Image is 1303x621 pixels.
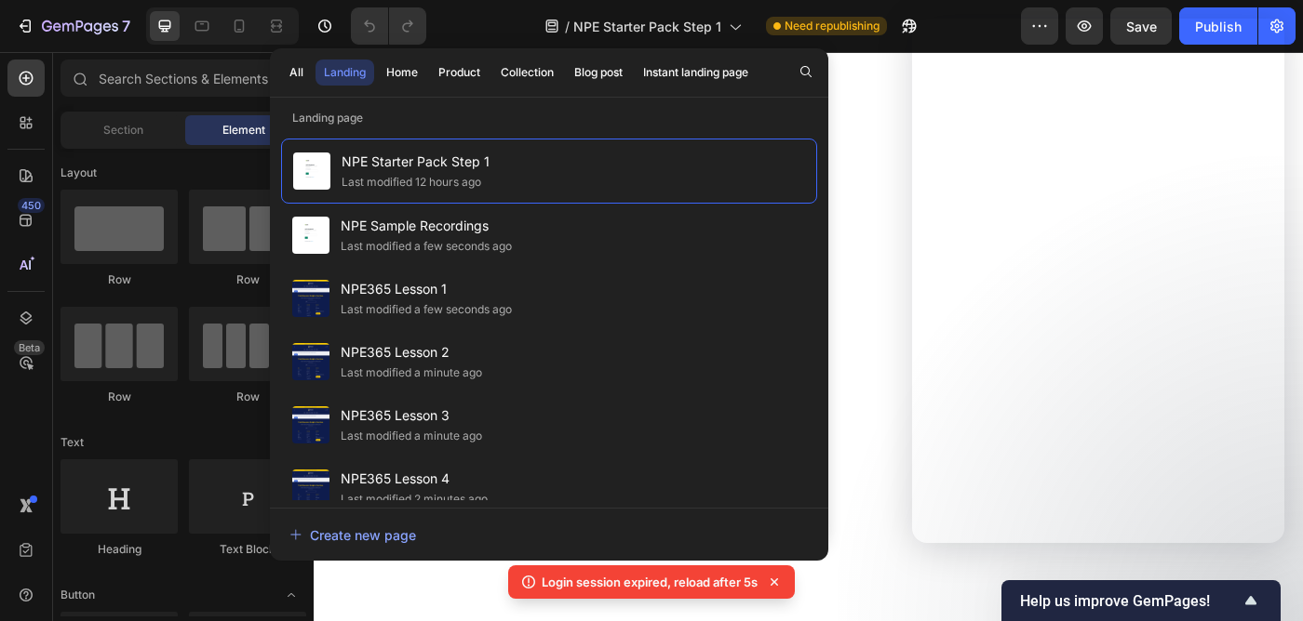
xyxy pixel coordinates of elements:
[341,468,488,490] span: NPE365 Lesson 4
[341,404,482,427] span: NPE365 Lesson 3
[289,525,416,545] div: Create new page
[60,271,178,288] div: Row
[60,59,306,97] input: Search Sections & Elements
[103,122,143,139] span: Section
[912,19,1284,543] iframe: Intercom live chat
[122,15,130,37] p: 7
[60,434,84,451] span: Text
[565,17,570,36] span: /
[386,64,418,81] div: Home
[1020,589,1262,612] button: Show survey - Help us improve GemPages!
[324,64,366,81] div: Landing
[351,7,426,45] div: Undo/Redo
[222,122,265,139] span: Element
[501,64,554,81] div: Collection
[1240,530,1284,575] iframe: Intercom live chat
[643,64,748,81] div: Instant landing page
[341,300,512,319] div: Last modified a few seconds ago
[341,427,482,445] div: Last modified a minute ago
[60,541,178,558] div: Heading
[1110,7,1172,45] button: Save
[492,59,562,86] button: Collection
[1179,7,1257,45] button: Publish
[289,516,810,553] button: Create new page
[635,59,757,86] button: Instant landing page
[270,109,828,127] p: Landing page
[60,389,178,405] div: Row
[341,215,512,237] span: NPE Sample Recordings
[316,59,374,86] button: Landing
[542,573,758,591] p: Login session expired, reload after 5s
[14,340,45,355] div: Beta
[341,237,512,256] div: Last modified a few seconds ago
[438,64,480,81] div: Product
[566,59,631,86] button: Blog post
[289,64,303,81] div: All
[341,490,488,509] div: Last modified 2 minutes ago
[18,198,45,213] div: 450
[378,59,426,86] button: Home
[342,173,481,192] div: Last modified 12 hours ago
[341,363,482,382] div: Last modified a minute ago
[341,341,482,363] span: NPE365 Lesson 2
[785,18,880,34] span: Need republishing
[430,59,489,86] button: Product
[342,151,490,173] span: NPE Starter Pack Step 1
[7,7,139,45] button: 7
[189,271,306,288] div: Row
[341,278,512,300] span: NPE365 Lesson 1
[189,389,306,405] div: Row
[1020,592,1240,610] span: Help us improve GemPages!
[60,165,97,181] span: Layout
[574,64,623,81] div: Blog post
[281,59,312,86] button: All
[189,541,306,558] div: Text Block
[1195,17,1242,36] div: Publish
[573,17,721,36] span: NPE Starter Pack Step 1
[60,587,95,603] span: Button
[276,580,306,610] span: Toggle open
